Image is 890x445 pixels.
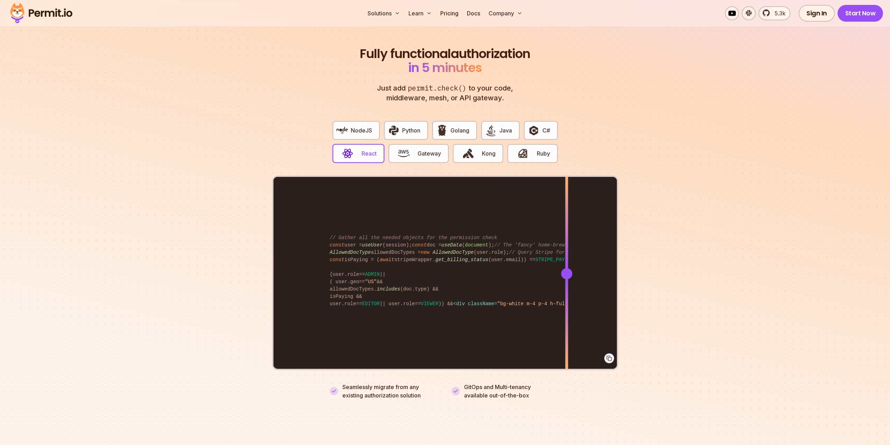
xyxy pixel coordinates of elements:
[441,242,462,248] span: useData
[499,126,512,135] span: Java
[408,59,482,77] span: in 5 minutes
[365,272,380,277] span: ADMIN
[494,242,676,248] span: // The 'fancy' home-brewed auth-z layer (Someone wrote [DATE])
[482,149,496,158] span: Kong
[421,250,429,255] span: new
[509,250,668,255] span: // Query Stripe for live data (hope it's not too slow)
[325,229,565,313] code: user = (session); doc = ( ); allowedDocTypes = (user. ); isPaying = ( stripeWrapper. (user. )) ==...
[351,126,372,135] span: NodeJS
[433,250,474,255] span: AllowedDocType
[542,126,550,135] span: C#
[377,286,400,292] span: includes
[350,279,359,285] span: geo
[435,257,488,263] span: get_billing_status
[799,5,835,22] a: Sign In
[497,301,571,307] span: "bg-white m-4 p-4 h-full"
[535,257,574,263] span: STRIPE_PAYING
[437,6,461,20] a: Pricing
[468,301,494,307] span: className
[418,149,441,158] span: Gateway
[485,124,497,136] img: Java
[402,126,420,135] span: Python
[388,124,400,136] img: Python
[528,124,540,136] img: C#
[398,148,410,159] img: Gateway
[838,5,883,22] a: Start Now
[412,242,427,248] span: const
[464,6,483,20] a: Docs
[406,6,435,20] button: Learn
[336,124,348,136] img: NodeJS
[421,301,438,307] span: VIEWER
[342,383,439,400] p: Seamlessly migrate from any existing authorization solution
[342,148,354,159] img: React
[362,301,379,307] span: EDITOR
[450,126,469,135] span: Golang
[456,301,465,307] span: div
[453,301,615,307] span: Document
[465,242,488,248] span: document
[330,235,497,241] span: // Gather all the needed objects for the permission check
[358,47,532,75] h2: authorization
[360,47,451,61] span: Fully functional
[491,250,503,255] span: role
[330,250,371,255] span: AllowedDocType
[759,6,790,20] a: 5.3k
[7,1,76,25] img: Permit logo
[330,242,344,248] span: const
[406,83,469,93] span: permit.check()
[344,301,356,307] span: role
[380,257,394,263] span: await
[464,383,531,400] p: GitOps and Multi-tenancy available out-of-the-box
[506,257,521,263] span: email
[330,257,344,263] span: const
[486,6,525,20] button: Company
[462,148,474,159] img: Kong
[415,286,427,292] span: type
[370,83,521,103] p: Just add to your code, middleware, mesh, or API gateway.
[365,6,403,20] button: Solutions
[517,148,529,159] img: Ruby
[537,149,550,158] span: Ruby
[436,124,448,136] img: Golang
[365,279,377,285] span: "US"
[362,242,383,248] span: useUser
[403,301,415,307] span: role
[453,301,574,307] span: < = >
[347,272,359,277] span: role
[770,9,785,17] span: 5.3k
[362,149,377,158] span: React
